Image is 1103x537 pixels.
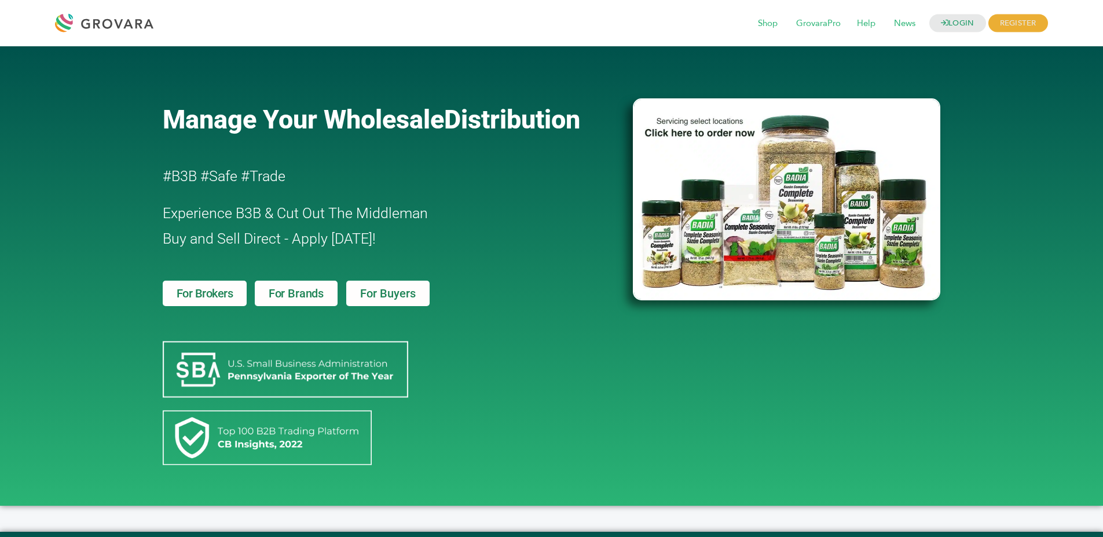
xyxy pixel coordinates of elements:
span: Shop [750,13,786,35]
span: For Buyers [360,288,416,299]
span: Buy and Sell Direct - Apply [DATE]! [163,230,376,247]
span: Distribution [444,104,580,135]
a: LOGIN [929,14,986,32]
a: Help [849,17,884,30]
a: Shop [750,17,786,30]
h2: #B3B #Safe #Trade [163,164,567,189]
span: Manage Your Wholesale [163,104,444,135]
span: Help [849,13,884,35]
a: GrovaraPro [788,17,849,30]
a: For Brokers [163,281,247,306]
a: Manage Your WholesaleDistribution [163,104,614,135]
span: News [886,13,924,35]
a: For Buyers [346,281,430,306]
span: For Brokers [177,288,233,299]
span: Experience B3B & Cut Out The Middleman [163,205,428,222]
span: REGISTER [988,14,1048,32]
a: News [886,17,924,30]
a: For Brands [255,281,338,306]
span: GrovaraPro [788,13,849,35]
span: For Brands [269,288,324,299]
